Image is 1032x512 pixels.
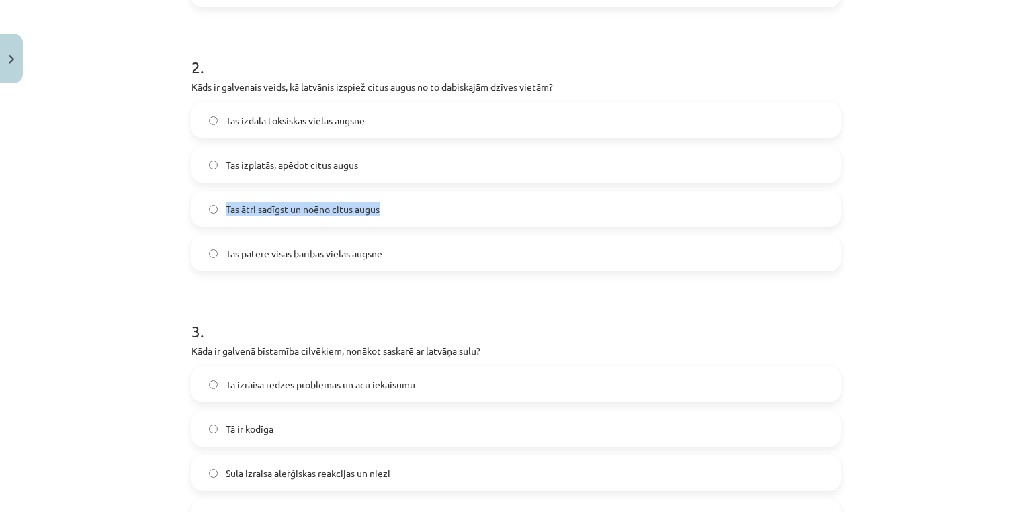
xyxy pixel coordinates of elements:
[191,344,841,358] p: Kāda ir galvenā bīstamība cilvēkiem, nonākot saskarē ar latvāņa sulu?
[226,378,415,392] span: Tā izraisa redzes problēmas un acu iekaisumu
[209,116,218,125] input: Tas izdala toksiskas vielas augsnē
[209,425,218,433] input: Tā ir kodīga
[226,466,390,480] span: Sula izraisa alerģiskas reakcijas un niezi
[191,80,841,94] p: Kāds ir galvenais veids, kā latvānis izspiež citus augus no to dabiskajām dzīves vietām?
[209,161,218,169] input: Tas izplatās, apēdot citus augus
[226,202,380,216] span: Tas ātri sadīgst un noēno citus augus
[209,205,218,214] input: Tas ātri sadīgst un noēno citus augus
[209,469,218,478] input: Sula izraisa alerģiskas reakcijas un niezi
[191,34,841,76] h1: 2 .
[9,55,14,64] img: icon-close-lesson-0947bae3869378f0d4975bcd49f059093ad1ed9edebbc8119c70593378902aed.svg
[209,249,218,258] input: Tas patērē visas barības vielas augsnē
[226,114,365,128] span: Tas izdala toksiskas vielas augsnē
[209,380,218,389] input: Tā izraisa redzes problēmas un acu iekaisumu
[226,247,382,261] span: Tas patērē visas barības vielas augsnē
[191,298,841,340] h1: 3 .
[226,422,273,436] span: Tā ir kodīga
[226,158,358,172] span: Tas izplatās, apēdot citus augus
